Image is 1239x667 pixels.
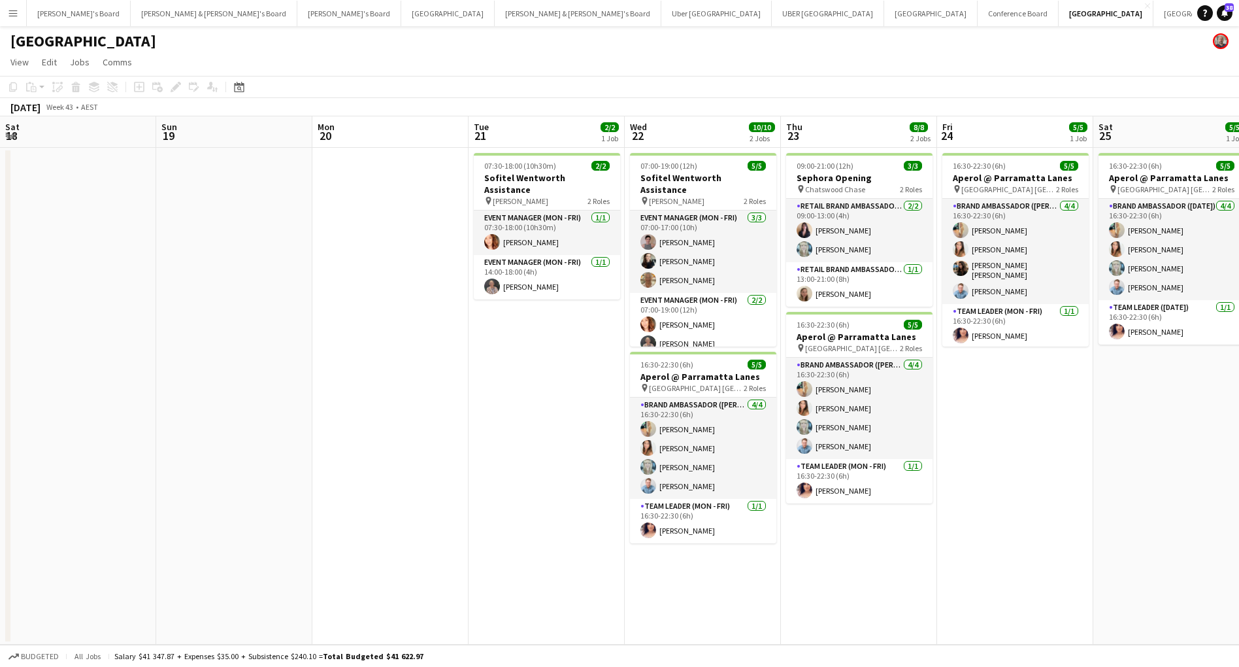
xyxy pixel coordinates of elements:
span: Sat [5,121,20,133]
a: Jobs [65,54,95,71]
span: 16:30-22:30 (6h) [797,320,850,330]
span: 2 Roles [1056,184,1078,194]
h1: [GEOGRAPHIC_DATA] [10,31,156,51]
span: [PERSON_NAME] [493,196,548,206]
app-card-role: Brand Ambassador ([PERSON_NAME])4/416:30-22:30 (6h)[PERSON_NAME][PERSON_NAME][PERSON_NAME] [PERSO... [942,199,1089,304]
app-card-role: Brand Ambassador ([PERSON_NAME])4/416:30-22:30 (6h)[PERSON_NAME][PERSON_NAME][PERSON_NAME][PERSON... [630,398,776,499]
span: 24 [940,128,953,143]
span: 8/8 [910,122,928,132]
app-card-role: Event Manager (Mon - Fri)1/114:00-18:00 (4h)[PERSON_NAME] [474,255,620,299]
span: [GEOGRAPHIC_DATA] [GEOGRAPHIC_DATA] [1117,184,1212,194]
app-card-role: Event Manager (Mon - Fri)3/307:00-17:00 (10h)[PERSON_NAME][PERSON_NAME][PERSON_NAME] [630,211,776,293]
app-card-role: Team Leader (Mon - Fri)1/116:30-22:30 (6h)[PERSON_NAME] [786,459,933,504]
span: 2 Roles [744,383,766,393]
div: 2 Jobs [910,133,931,143]
div: 1 Job [1070,133,1087,143]
button: [GEOGRAPHIC_DATA] [401,1,495,26]
div: 16:30-22:30 (6h)5/5Aperol @ Parramatta Lanes [GEOGRAPHIC_DATA] [GEOGRAPHIC_DATA]2 RolesBrand Amba... [786,312,933,504]
span: 16:30-22:30 (6h) [1109,161,1162,171]
span: 5/5 [748,161,766,171]
button: [GEOGRAPHIC_DATA] [1059,1,1153,26]
button: [PERSON_NAME] & [PERSON_NAME]'s Board [131,1,297,26]
h3: Sofitel Wentworth Assistance [474,172,620,196]
app-card-role: Event Manager (Mon - Fri)2/207:00-19:00 (12h)[PERSON_NAME][PERSON_NAME] [630,293,776,356]
button: [PERSON_NAME]'s Board [27,1,131,26]
app-card-role: Team Leader (Mon - Fri)1/116:30-22:30 (6h)[PERSON_NAME] [630,499,776,543]
span: 21 [472,128,489,143]
span: Wed [630,121,647,133]
span: 5/5 [1060,161,1078,171]
span: Thu [786,121,802,133]
button: UBER [GEOGRAPHIC_DATA] [772,1,884,26]
div: 1 Job [601,133,618,143]
h3: Sephora Opening [786,172,933,184]
span: 5/5 [748,360,766,369]
span: 2/2 [591,161,610,171]
button: Budgeted [7,649,61,664]
span: 19 [159,128,177,143]
app-job-card: 07:30-18:00 (10h30m)2/2Sofitel Wentworth Assistance [PERSON_NAME]2 RolesEvent Manager (Mon - Fri)... [474,153,620,299]
span: 38 [1225,3,1234,12]
button: [PERSON_NAME]'s Board [297,1,401,26]
span: 07:00-19:00 (12h) [640,161,697,171]
span: 2 Roles [1212,184,1234,194]
app-card-role: Brand Ambassador ([PERSON_NAME])4/416:30-22:30 (6h)[PERSON_NAME][PERSON_NAME][PERSON_NAME][PERSON... [786,358,933,459]
span: 10/10 [749,122,775,132]
span: 20 [316,128,335,143]
div: AEST [81,102,98,112]
span: Comms [103,56,132,68]
div: 2 Jobs [750,133,774,143]
span: [GEOGRAPHIC_DATA] [GEOGRAPHIC_DATA] [649,383,744,393]
h3: Sofitel Wentworth Assistance [630,172,776,196]
span: View [10,56,29,68]
div: [DATE] [10,101,41,114]
app-card-role: RETAIL Brand Ambassador (Mon - Fri)2/209:00-13:00 (4h)[PERSON_NAME][PERSON_NAME] [786,199,933,262]
span: Fri [942,121,953,133]
app-job-card: 16:30-22:30 (6h)5/5Aperol @ Parramatta Lanes [GEOGRAPHIC_DATA] [GEOGRAPHIC_DATA]2 RolesBrand Amba... [630,352,776,543]
a: View [5,54,34,71]
span: Sun [161,121,177,133]
span: 09:00-21:00 (12h) [797,161,853,171]
app-card-role: Event Manager (Mon - Fri)1/107:30-18:00 (10h30m)[PERSON_NAME] [474,211,620,255]
app-job-card: 09:00-21:00 (12h)3/3Sephora Opening Chatswood Chase2 RolesRETAIL Brand Ambassador (Mon - Fri)2/20... [786,153,933,307]
span: 2 Roles [900,184,922,194]
app-job-card: 16:30-22:30 (6h)5/5Aperol @ Parramatta Lanes [GEOGRAPHIC_DATA] [GEOGRAPHIC_DATA]2 RolesBrand Amba... [942,153,1089,347]
span: 07:30-18:00 (10h30m) [484,161,556,171]
span: Tue [474,121,489,133]
button: [GEOGRAPHIC_DATA] [884,1,978,26]
span: All jobs [72,651,103,661]
span: 2/2 [601,122,619,132]
app-user-avatar: Neil Burton [1213,33,1229,49]
span: [GEOGRAPHIC_DATA] [GEOGRAPHIC_DATA] [961,184,1056,194]
span: Budgeted [21,652,59,661]
button: Conference Board [978,1,1059,26]
a: Comms [97,54,137,71]
span: 2 Roles [900,343,922,353]
app-card-role: Team Leader (Mon - Fri)1/116:30-22:30 (6h)[PERSON_NAME] [942,304,1089,349]
span: [GEOGRAPHIC_DATA] [GEOGRAPHIC_DATA] [805,343,900,353]
app-card-role: RETAIL Brand Ambassador (Mon - Fri)1/113:00-21:00 (8h)[PERSON_NAME] [786,262,933,307]
a: Edit [37,54,62,71]
span: 2 Roles [587,196,610,206]
app-job-card: 07:00-19:00 (12h)5/5Sofitel Wentworth Assistance [PERSON_NAME]2 RolesEvent Manager (Mon - Fri)3/3... [630,153,776,347]
span: 5/5 [904,320,922,330]
span: Week 43 [43,102,76,112]
div: Salary $41 347.87 + Expenses $35.00 + Subsistence $240.10 = [114,651,423,661]
span: 22 [628,128,647,143]
h3: Aperol @ Parramatta Lanes [786,331,933,343]
h3: Aperol @ Parramatta Lanes [942,172,1089,184]
span: 18 [3,128,20,143]
span: Mon [318,121,335,133]
span: Sat [1099,121,1113,133]
span: 2 Roles [744,196,766,206]
span: 5/5 [1216,161,1234,171]
span: Jobs [70,56,90,68]
span: Edit [42,56,57,68]
button: [PERSON_NAME] & [PERSON_NAME]'s Board [495,1,661,26]
span: Chatswood Chase [805,184,865,194]
span: 16:30-22:30 (6h) [640,360,693,369]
